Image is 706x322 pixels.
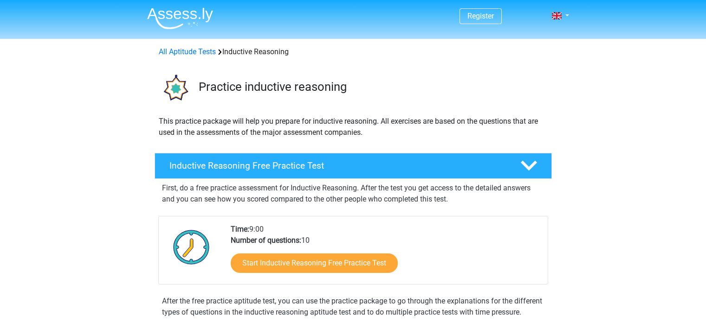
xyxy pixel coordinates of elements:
[151,153,556,179] a: Inductive Reasoning Free Practice Test
[155,46,551,57] div: Inductive Reasoning
[231,225,249,234] b: Time:
[159,47,216,56] a: All Aptitude Tests
[162,183,544,205] p: First, do a free practice assessment for Inductive Reasoning. After the test you get access to th...
[224,224,547,284] div: 9:00 10
[158,296,548,318] div: After the free practice aptitude test, you can use the practice package to go through the explana...
[155,69,194,108] img: inductive reasoning
[231,236,301,245] b: Number of questions:
[159,116,548,138] p: This practice package will help you prepare for inductive reasoning. All exercises are based on t...
[147,7,213,29] img: Assessly
[168,224,215,270] img: Clock
[231,253,398,273] a: Start Inductive Reasoning Free Practice Test
[199,80,544,94] h3: Practice inductive reasoning
[169,160,505,171] h4: Inductive Reasoning Free Practice Test
[467,12,494,20] a: Register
